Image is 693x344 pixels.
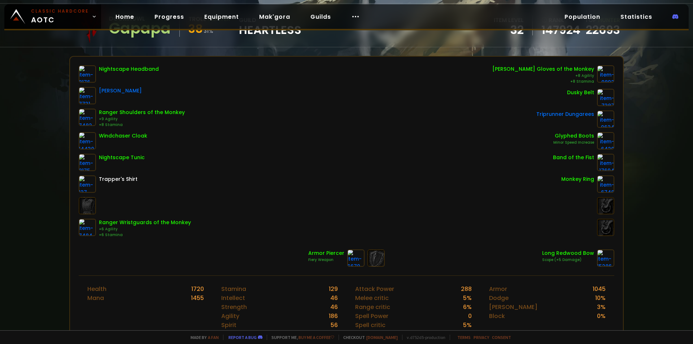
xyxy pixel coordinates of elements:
div: Glyphed Boots [553,132,594,140]
span: Heartless [239,25,301,35]
img: item-8175 [79,154,96,171]
div: Minor Speed Increase [553,140,594,145]
div: 56 [331,321,338,330]
a: Report a bug [228,335,257,340]
img: item-7387 [597,89,614,106]
div: Armor Piercer [308,249,344,257]
img: item-8176 [79,65,96,83]
div: Long Redwood Bow [542,249,594,257]
div: Nightscape Tunic [99,154,145,161]
div: Spirit [221,321,236,330]
div: 5 % [463,293,472,302]
div: Windchaser Cloak [99,132,147,140]
span: Support me, [267,335,334,340]
a: Home [110,9,140,24]
a: a fan [208,335,219,340]
img: item-7731 [79,87,96,104]
div: Intellect [221,293,245,302]
div: +8 Stamina [99,122,185,128]
img: item-6420 [597,132,614,149]
div: Ranger Shoulders of the Monkey [99,109,185,116]
div: Range critic [355,302,390,312]
img: item-7484 [79,219,96,236]
div: Trapper's Shirt [99,175,138,183]
div: 46 [330,302,338,312]
div: Scope (+5 Damage) [542,257,594,263]
a: Privacy [474,335,489,340]
img: item-9624 [597,110,614,128]
div: 6 % [463,302,472,312]
a: Statistics [615,9,658,24]
div: Monkey Ring [561,175,594,183]
a: Guilds [305,9,337,24]
div: Armor [489,284,507,293]
div: Triprunner Dungarees [536,110,594,118]
div: 129 [329,284,338,293]
div: Fiery Weapon [308,257,344,263]
img: item-17694 [597,154,614,171]
div: Dusky Belt [567,89,594,96]
div: 1045 [593,284,606,293]
div: +8 Stamina [492,79,594,84]
a: Terms [457,335,471,340]
div: 186 [329,312,338,321]
div: 5 % [463,321,472,330]
img: item-14430 [79,132,96,149]
a: Progress [149,9,190,24]
div: Agility [221,312,239,321]
img: item-6748 [597,175,614,193]
div: 0 % [597,312,606,321]
div: Spell critic [355,321,385,330]
div: 1455 [191,293,204,302]
div: [PERSON_NAME] Gloves of the Monkey [492,65,594,73]
a: [DOMAIN_NAME] [366,335,398,340]
div: 288 [461,284,472,293]
img: item-9892 [597,65,614,83]
img: item-6679 [347,249,365,267]
div: [PERSON_NAME] [99,87,142,95]
div: [PERSON_NAME] [489,302,537,312]
div: 3 % [597,302,606,312]
div: Spell Power [355,312,388,321]
a: Buy me a coffee [298,335,334,340]
div: Gapapa [109,23,171,34]
img: item-127 [79,175,96,193]
div: guild [239,16,301,35]
div: Melee critic [355,293,389,302]
a: Equipment [199,9,245,24]
div: Block [489,312,505,321]
a: Mak'gora [253,9,296,24]
div: Band of the Fist [553,154,594,161]
div: +6 Agility [99,226,191,232]
div: Nightscape Headband [99,65,159,73]
div: 46 [330,293,338,302]
div: +8 Agility [492,73,594,79]
img: item-7482 [79,109,96,126]
div: Strength [221,302,247,312]
span: v. d752d5 - production [402,335,445,340]
span: Checkout [339,335,398,340]
div: +6 Stamina [99,232,191,238]
div: Stamina [221,284,246,293]
small: Classic Hardcore [31,8,89,14]
div: 0 [468,312,472,321]
a: 147924 [541,25,580,35]
div: 10 % [595,293,606,302]
span: Made by [186,335,219,340]
img: item-15286 [597,249,614,267]
div: +9 Agility [99,116,185,122]
a: Classic HardcoreAOTC [4,4,101,29]
small: 31 % [204,27,213,35]
div: Mana [87,293,104,302]
div: Ranger Wristguards of the Monkey [99,219,191,226]
a: Consent [492,335,511,340]
div: 1720 [191,284,204,293]
div: Attack Power [355,284,394,293]
div: Dodge [489,293,509,302]
a: Population [559,9,606,24]
div: Health [87,284,106,293]
span: AOTC [31,8,89,25]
